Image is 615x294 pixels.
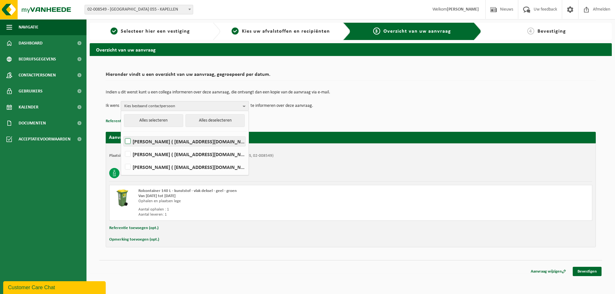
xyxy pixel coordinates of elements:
span: 02-008549 - CARREFOUR KAPELLEN 055 - KAPELLEN [85,5,193,14]
p: te informeren over deze aanvraag. [250,101,313,111]
button: Referentie toevoegen (opt.) [109,224,159,232]
p: Indien u dit wenst kunt u een collega informeren over deze aanvraag, die ontvangt dan een kopie v... [106,90,596,95]
div: Aantal ophalen : 1 [138,207,376,212]
span: 2 [232,28,239,35]
span: Kalender [19,99,38,115]
div: Ophalen en plaatsen lege [138,199,376,204]
iframe: chat widget [3,280,107,294]
strong: Aanvraag voor [DATE] [109,135,157,140]
p: Ik wens [106,101,119,111]
span: Navigatie [19,19,38,35]
strong: Van [DATE] tot [DATE] [138,194,176,198]
label: [PERSON_NAME] ( [EMAIL_ADDRESS][DOMAIN_NAME] ) [124,137,245,146]
span: 4 [527,28,534,35]
span: Kies uw afvalstoffen en recipiënten [242,29,330,34]
button: Kies bestaand contactpersoon [121,101,249,111]
a: Aanvraag wijzigen [526,267,571,276]
h2: Hieronder vindt u een overzicht van uw aanvraag, gegroepeerd per datum. [106,72,596,81]
span: Selecteer hier een vestiging [121,29,190,34]
div: Aantal leveren: 1 [138,212,376,217]
button: Alles deselecteren [185,114,245,127]
span: Kies bestaand contactpersoon [124,101,240,111]
span: Dashboard [19,35,43,51]
span: 1 [111,28,118,35]
a: 1Selecteer hier een vestiging [93,28,208,35]
span: Overzicht van uw aanvraag [383,29,451,34]
label: [PERSON_NAME] ( [EMAIL_ADDRESS][DOMAIN_NAME] ) [124,149,245,159]
span: Bedrijfsgegevens [19,51,56,67]
button: Opmerking toevoegen (opt.) [109,235,159,244]
span: Rolcontainer 140 L - kunststof - vlak deksel - geel - groen [138,189,237,193]
span: Contactpersonen [19,67,56,83]
label: [PERSON_NAME] ( [EMAIL_ADDRESS][DOMAIN_NAME] ) [124,162,245,172]
a: Bevestigen [573,267,602,276]
strong: [PERSON_NAME] [447,7,479,12]
button: Referentie toevoegen (opt.) [106,117,155,125]
strong: Plaatsingsadres: [109,154,137,158]
button: Alles selecteren [124,114,183,127]
span: Documenten [19,115,46,131]
span: 3 [373,28,380,35]
span: Bevestiging [537,29,566,34]
span: Acceptatievoorwaarden [19,131,70,147]
span: Gebruikers [19,83,43,99]
h2: Overzicht van uw aanvraag [90,43,612,56]
img: WB-0140-HPE-GN-50.png [113,188,132,208]
a: 2Kies uw afvalstoffen en recipiënten [224,28,338,35]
